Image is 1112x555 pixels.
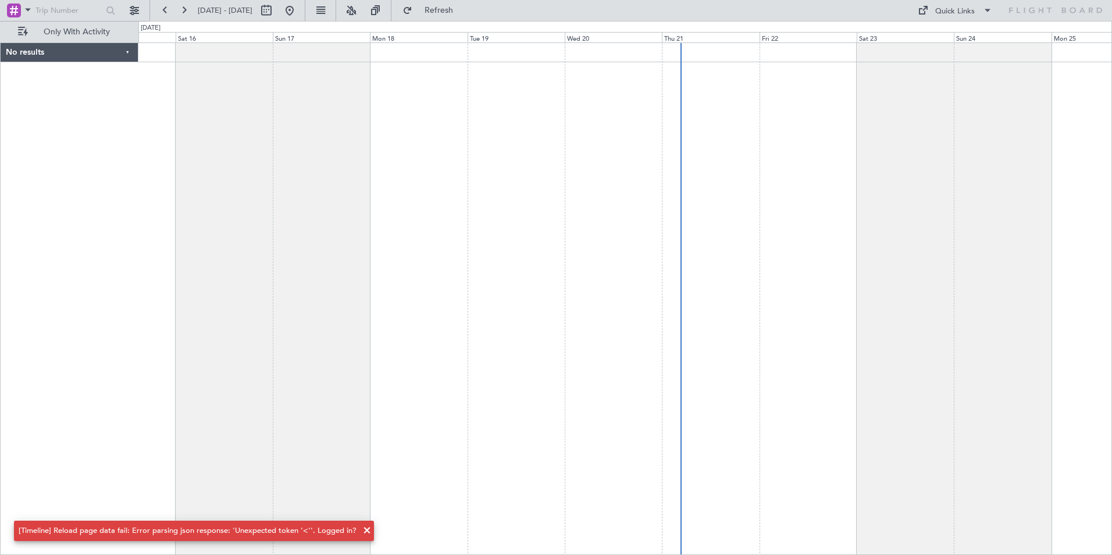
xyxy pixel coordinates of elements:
button: Only With Activity [13,23,126,41]
div: Mon 18 [370,32,467,42]
button: Refresh [397,1,467,20]
div: Fri 22 [760,32,857,42]
span: [DATE] - [DATE] [198,5,252,16]
div: Sun 17 [273,32,370,42]
div: Sat 23 [857,32,954,42]
span: Only With Activity [30,28,123,36]
button: Quick Links [912,1,998,20]
div: Sat 16 [176,32,273,42]
div: Thu 21 [662,32,759,42]
div: [DATE] [141,23,161,33]
div: Quick Links [935,6,975,17]
div: Tue 19 [468,32,565,42]
div: Wed 20 [565,32,662,42]
div: Sun 24 [954,32,1051,42]
div: [Timeline] Reload page data fail: Error parsing json response: 'Unexpected token '<''. Logged in? [19,525,357,537]
input: Trip Number [35,2,102,19]
span: Refresh [415,6,464,15]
